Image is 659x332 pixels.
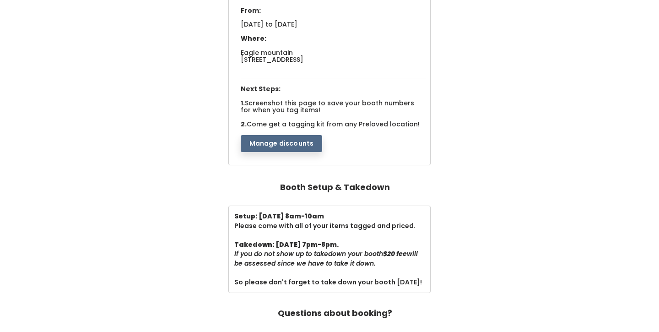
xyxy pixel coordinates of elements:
[241,135,323,152] button: Manage discounts
[280,178,390,196] h4: Booth Setup & Takedown
[241,6,261,15] span: From:
[234,212,324,221] b: Setup: [DATE] 8am-10am
[241,98,414,114] span: Screenshot this page to save your booth numbers for when you tag items!
[383,249,407,258] b: $20 fee
[241,20,297,29] span: [DATE] to [DATE]
[241,34,266,43] span: Where:
[241,84,281,93] span: Next Steps:
[234,212,425,287] div: Please come with all of your items tagged and priced. So please don't forget to take down your bo...
[234,240,339,249] b: Takedown: [DATE] 7pm-8pm.
[241,138,323,147] a: Manage discounts
[241,48,303,64] span: Eagle mountain [STREET_ADDRESS]
[247,120,420,129] span: Come get a tagging kit from any Preloved location!
[278,304,392,322] h4: Questions about booking?
[234,249,418,268] i: If you do not show up to takedown your booth will be assessed since we have to take it down.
